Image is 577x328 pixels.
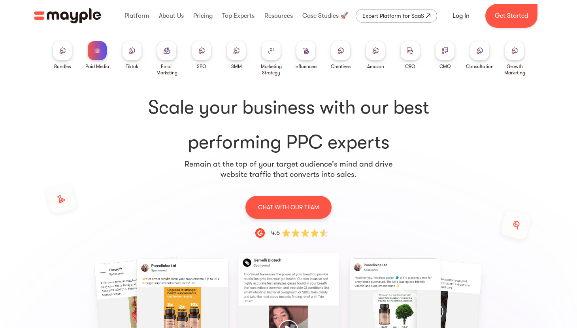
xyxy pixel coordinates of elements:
[153,41,181,76] a: Email Marketing
[401,41,420,70] a: CRO
[184,159,393,180] p: Remain at the top of your target audience's mind and drive website traffic that converts into sales.
[466,41,494,70] a: Consultation
[53,41,72,70] a: Bundles
[443,6,479,25] a: Log In
[126,63,138,70] div: Tiktok
[466,63,494,70] div: Consultation
[436,41,454,70] a: CMO
[34,8,101,23] img: Mayple logo
[258,202,319,212] p: CHAT WITH OUR TEAM
[231,63,242,70] div: SMM
[366,41,385,70] a: Amazon
[48,95,529,155] h1: performing PPC experts
[85,63,109,70] div: Paid Media
[362,11,424,21] div: Expert Platform for SaaS
[153,63,181,76] div: Email Marketing
[331,63,351,70] div: Creatives
[500,41,529,76] a: Growth Marketing
[48,95,529,120] span: Scale your business with our best
[294,41,317,70] a: Influencers
[271,228,280,238] div: 4.6
[123,3,151,28] div: Platform
[245,195,332,219] a: CHAT WITH OUR TEAM
[220,3,256,28] div: Top Experts
[227,41,246,70] a: SMM
[123,41,141,70] a: Tiktok
[439,63,451,70] div: CMO
[157,3,186,28] div: About Us
[191,3,215,28] div: Pricing
[34,8,101,23] a: home
[257,41,285,76] a: Marketing Strategy
[367,63,384,70] div: Amazon
[197,63,206,70] div: SEO
[405,63,415,70] div: CRO
[331,41,351,70] a: Creatives
[257,63,285,76] div: Marketing Strategy
[85,41,109,70] a: Paid Media
[485,4,537,28] a: Get Started
[54,63,71,70] div: Bundles
[294,63,317,70] div: Influencers
[262,3,295,28] div: Resources
[356,9,437,23] a: Expert Platform for SaaS
[192,41,211,70] a: SEO
[500,63,529,76] div: Growth Marketing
